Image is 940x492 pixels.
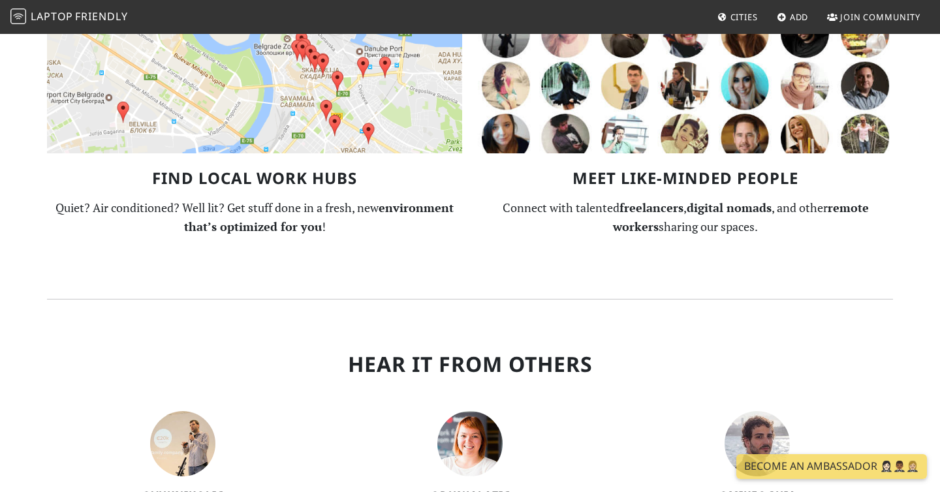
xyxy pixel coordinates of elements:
[772,5,814,29] a: Add
[150,411,215,476] img: vuk-nikolic-069e55947349021af2d479c15570516ff0841d81a22ee9013225a9fbfb17053d.jpg
[822,5,926,29] a: Join Community
[184,200,454,234] strong: environment that’s optimized for you
[687,200,772,215] strong: digital nomads
[730,11,758,23] span: Cities
[478,18,893,153] img: LaptopFriendly Community
[840,11,920,23] span: Join Community
[47,18,462,153] img: Map of Work-Friendly Locations
[478,198,893,236] p: Connect with talented , , and other sharing our spaces.
[712,5,763,29] a: Cities
[478,169,893,188] h3: Meet Like-Minded People
[725,411,790,476] img: mike-oghia-399ba081a07d163c9c5512fe0acc6cb95335c0f04cd2fe9eaa138443c185c3a9.jpg
[31,9,73,23] span: Laptop
[10,6,128,29] a: LaptopFriendly LaptopFriendly
[47,352,893,377] h2: Hear It From Others
[619,200,683,215] strong: freelancers
[613,200,869,234] strong: remote workers
[10,8,26,24] img: LaptopFriendly
[75,9,127,23] span: Friendly
[47,169,462,188] h3: Find Local Work Hubs
[47,198,462,236] p: Quiet? Air conditioned? Well lit? Get stuff done in a fresh, new !
[790,11,809,23] span: Add
[437,411,503,476] img: dunja-lazic-7e3f7dbf9bae496705a2cb1d0ad4506ae95adf44ba71bc6bf96fce6bb2209530.jpg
